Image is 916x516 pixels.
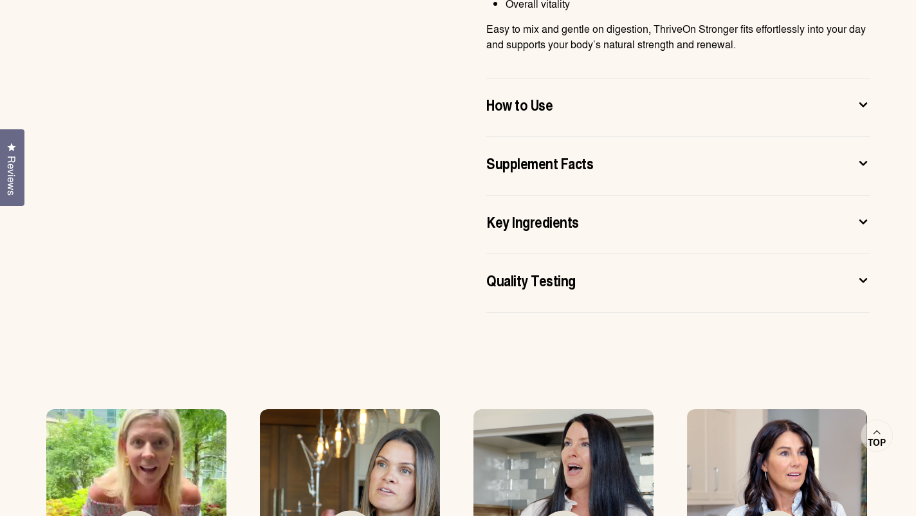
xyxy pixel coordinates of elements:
p: Easy to mix and gentle on digestion, ThriveOn Stronger fits effortlessly into your day and suppor... [486,21,870,52]
span: How to Use [486,94,553,115]
span: Supplement Facts [486,152,593,173]
span: Reviews [3,156,20,196]
button: Supplement Facts [486,152,870,180]
span: Key Ingredients [486,211,579,232]
span: Top [868,437,886,448]
button: How to Use [486,94,870,121]
button: Quality Testing [486,270,870,297]
span: Quality Testing [486,270,576,290]
button: Key Ingredients [486,211,870,238]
